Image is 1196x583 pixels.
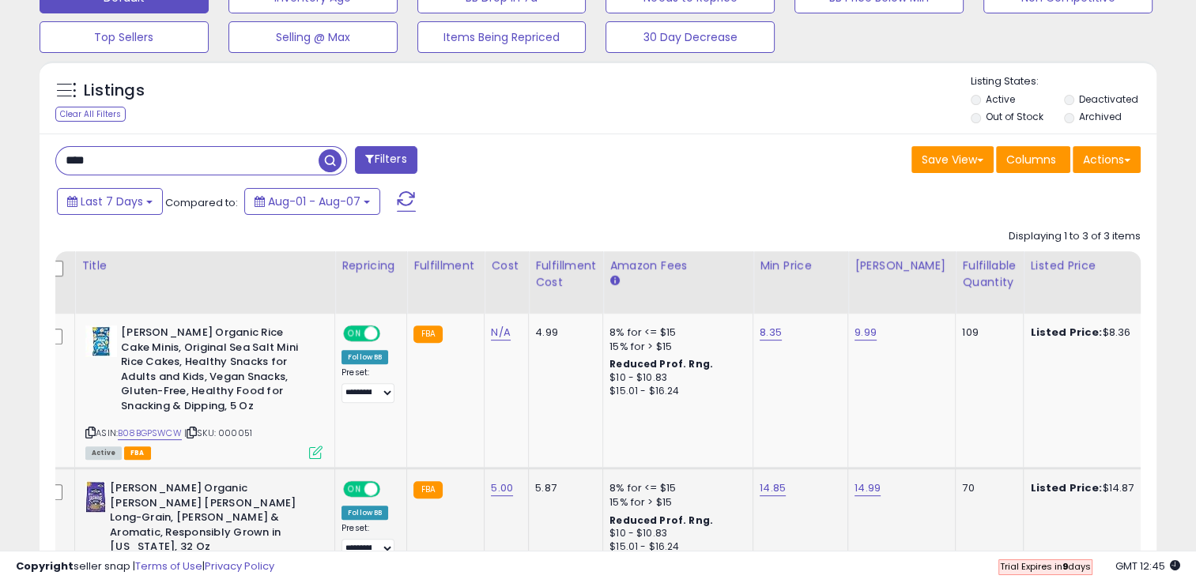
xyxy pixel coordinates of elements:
[84,80,145,102] h5: Listings
[1006,152,1056,167] span: Columns
[81,194,143,209] span: Last 7 Days
[971,74,1156,89] p: Listing States:
[16,559,274,574] div: seller snap | |
[535,325,590,340] div: 4.99
[165,195,238,210] span: Compared to:
[962,325,1011,340] div: 109
[535,258,596,291] div: Fulfillment Cost
[57,188,163,215] button: Last 7 Days
[55,107,126,122] div: Clear All Filters
[413,325,443,343] small: FBA
[341,523,394,559] div: Preset:
[1062,560,1068,573] b: 9
[268,194,360,209] span: Aug-01 - Aug-07
[341,350,388,364] div: Follow BB
[345,327,364,340] span: ON
[85,325,117,357] img: 51EQfBhmRIL._SL40_.jpg
[760,325,782,340] a: 8.35
[341,367,394,403] div: Preset:
[609,274,619,288] small: Amazon Fees.
[609,513,713,527] b: Reduced Prof. Rng.
[760,480,786,496] a: 14.85
[491,325,510,340] a: N/A
[121,325,313,417] b: [PERSON_NAME] Organic Rice Cake Minis, Original Sea Salt Mini Rice Cakes, Healthy Snacks for Adul...
[1073,146,1141,173] button: Actions
[1009,229,1141,244] div: Displaying 1 to 3 of 3 items
[378,483,403,496] span: OFF
[40,21,209,53] button: Top Sellers
[986,110,1043,123] label: Out of Stock
[1030,325,1161,340] div: $8.36
[609,357,713,370] b: Reduced Prof. Rng.
[1000,560,1091,573] span: Trial Expires in days
[1079,92,1138,106] label: Deactivated
[609,495,741,510] div: 15% for > $15
[855,258,949,274] div: [PERSON_NAME]
[110,481,302,559] b: [PERSON_NAME] Organic [PERSON_NAME] [PERSON_NAME] Long-Grain, [PERSON_NAME] & Aromatic, Responsib...
[1030,481,1161,495] div: $14.87
[378,327,403,340] span: OFF
[609,258,746,274] div: Amazon Fees
[1115,559,1180,574] span: 2025-08-15 12:45 GMT
[124,446,151,460] span: FBA
[1030,325,1102,340] b: Listed Price:
[962,481,1011,495] div: 70
[491,258,522,274] div: Cost
[609,325,741,340] div: 8% for <= $15
[244,188,380,215] button: Aug-01 - Aug-07
[962,258,1017,291] div: Fulfillable Quantity
[355,146,417,174] button: Filters
[1030,480,1102,495] b: Listed Price:
[417,21,587,53] button: Items Being Repriced
[228,21,398,53] button: Selling @ Max
[996,146,1070,173] button: Columns
[413,258,477,274] div: Fulfillment
[855,480,881,496] a: 14.99
[341,506,388,520] div: Follow BB
[135,559,202,574] a: Terms of Use
[16,559,74,574] strong: Copyright
[85,446,122,460] span: All listings currently available for purchase on Amazon
[81,258,328,274] div: Title
[606,21,775,53] button: 30 Day Decrease
[1030,258,1167,274] div: Listed Price
[1079,110,1122,123] label: Archived
[85,325,323,457] div: ASIN:
[341,258,400,274] div: Repricing
[760,258,841,274] div: Min Price
[609,371,741,385] div: $10 - $10.83
[345,483,364,496] span: ON
[609,527,741,540] div: $10 - $10.83
[609,385,741,398] div: $15.01 - $16.24
[205,559,274,574] a: Privacy Policy
[413,481,443,498] small: FBA
[85,481,106,513] img: 41onWb1hxFL._SL40_.jpg
[118,427,182,440] a: B08BGPSWCW
[609,481,741,495] div: 8% for <= $15
[535,481,590,495] div: 5.87
[911,146,994,173] button: Save View
[184,427,252,439] span: | SKU: 000051
[986,92,1015,106] label: Active
[491,480,513,496] a: 5.00
[855,325,877,340] a: 9.99
[609,340,741,354] div: 15% for > $15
